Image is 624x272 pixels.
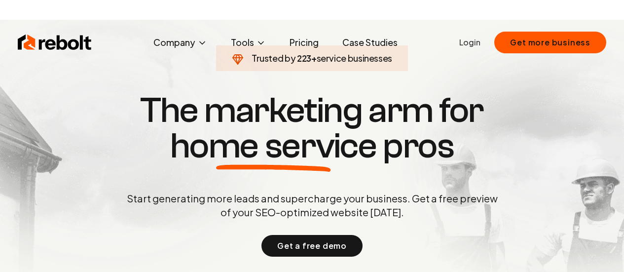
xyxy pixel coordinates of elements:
a: Login [459,37,480,48]
span: 223 [297,51,311,65]
a: Pricing [282,33,327,52]
span: Trusted by [252,52,295,64]
a: Case Studies [334,33,405,52]
button: Tools [223,33,274,52]
h1: The marketing arm for pros [75,93,549,164]
span: service businesses [317,52,393,64]
img: Rebolt Logo [18,33,92,52]
span: + [311,52,317,64]
button: Get more business [494,32,606,53]
button: Company [146,33,215,52]
p: Start generating more leads and supercharge your business. Get a free preview of your SEO-optimiz... [125,192,500,219]
span: home service [170,128,377,164]
button: Get a free demo [261,235,363,257]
